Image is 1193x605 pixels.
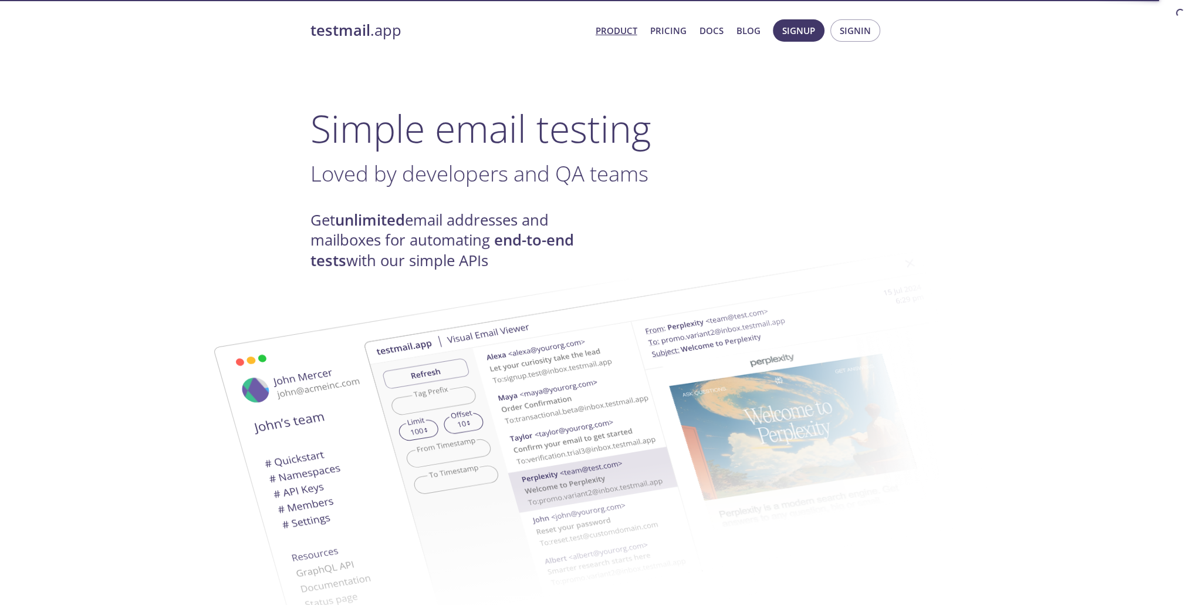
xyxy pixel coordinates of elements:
h1: Simple email testing [310,106,883,151]
strong: unlimited [335,210,405,230]
span: Loved by developers and QA teams [310,159,648,188]
h4: Get email addresses and mailboxes for automating with our simple APIs [310,210,597,271]
span: Signup [782,23,815,38]
span: Signin [840,23,871,38]
a: testmail.app [310,21,586,41]
strong: testmail [310,20,370,41]
a: Blog [736,23,761,38]
a: Product [596,23,637,38]
button: Signin [830,19,880,42]
a: Docs [699,23,724,38]
strong: end-to-end tests [310,230,574,270]
a: Pricing [650,23,687,38]
button: Signup [773,19,824,42]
